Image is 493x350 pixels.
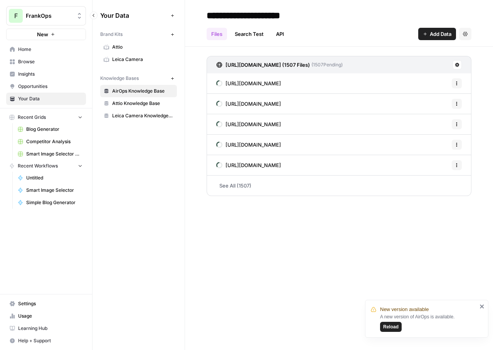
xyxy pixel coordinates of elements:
[225,61,310,69] h3: [URL][DOMAIN_NAME] (1507 Files)
[225,161,281,169] span: [URL][DOMAIN_NAME]
[216,94,281,114] a: [URL][DOMAIN_NAME]
[225,120,281,128] span: [URL][DOMAIN_NAME]
[216,135,281,155] a: [URL][DOMAIN_NAME]
[26,138,82,145] span: Competitor Analysis
[14,135,86,148] a: Competitor Analysis
[18,162,58,169] span: Recent Workflows
[100,110,177,122] a: Leica Camera Knowledge Base
[380,306,429,313] span: New version available
[216,56,343,73] a: [URL][DOMAIN_NAME] (1507 Files)(1507Pending)
[18,71,82,78] span: Insights
[6,29,86,40] button: New
[14,123,86,135] a: Blog Generator
[6,80,86,93] a: Opportunities
[14,148,86,160] a: Smart Image Selector Grid
[26,187,82,194] span: Smart Image Selector
[112,88,173,95] span: AirOps Knowledge Base
[6,43,86,56] a: Home
[100,41,177,53] a: Attio
[18,325,82,332] span: Learning Hub
[26,12,72,20] span: FrankOps
[6,335,86,347] button: Help + Support
[6,112,86,123] button: Recent Grids
[216,114,281,134] a: [URL][DOMAIN_NAME]
[380,322,402,332] button: Reload
[14,11,18,20] span: F
[418,28,456,40] button: Add Data
[207,176,471,196] a: See All (1507)
[310,61,343,68] span: ( 1507 Pending)
[225,100,281,108] span: [URL][DOMAIN_NAME]
[14,184,86,196] a: Smart Image Selector
[18,300,82,307] span: Settings
[100,85,177,97] a: AirOps Knowledge Base
[18,95,82,102] span: Your Data
[18,58,82,65] span: Browse
[26,126,82,133] span: Blog Generator
[6,68,86,80] a: Insights
[6,93,86,105] a: Your Data
[225,141,281,149] span: [URL][DOMAIN_NAME]
[14,196,86,209] a: Simple Blog Generator
[100,75,139,82] span: Knowledge Bases
[380,313,477,332] div: A new version of AirOps is available.
[112,112,173,119] span: Leica Camera Knowledge Base
[100,53,177,66] a: Leica Camera
[18,313,82,320] span: Usage
[271,28,289,40] a: API
[100,31,123,38] span: Brand Kits
[18,114,46,121] span: Recent Grids
[430,30,451,38] span: Add Data
[100,11,168,20] span: Your Data
[6,310,86,322] a: Usage
[216,73,281,93] a: [URL][DOMAIN_NAME]
[112,100,173,107] span: Attio Knowledge Base
[26,174,82,181] span: Untitled
[14,172,86,184] a: Untitled
[6,160,86,172] button: Recent Workflows
[207,28,227,40] a: Files
[26,199,82,206] span: Simple Blog Generator
[383,323,399,330] span: Reload
[225,79,281,87] span: [URL][DOMAIN_NAME]
[6,298,86,310] a: Settings
[18,83,82,90] span: Opportunities
[6,322,86,335] a: Learning Hub
[6,6,86,25] button: Workspace: FrankOps
[112,56,173,63] span: Leica Camera
[37,30,48,38] span: New
[6,56,86,68] a: Browse
[18,46,82,53] span: Home
[216,155,281,175] a: [URL][DOMAIN_NAME]
[18,337,82,344] span: Help + Support
[230,28,268,40] a: Search Test
[480,303,485,309] button: close
[26,150,82,157] span: Smart Image Selector Grid
[100,97,177,110] a: Attio Knowledge Base
[112,44,173,51] span: Attio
